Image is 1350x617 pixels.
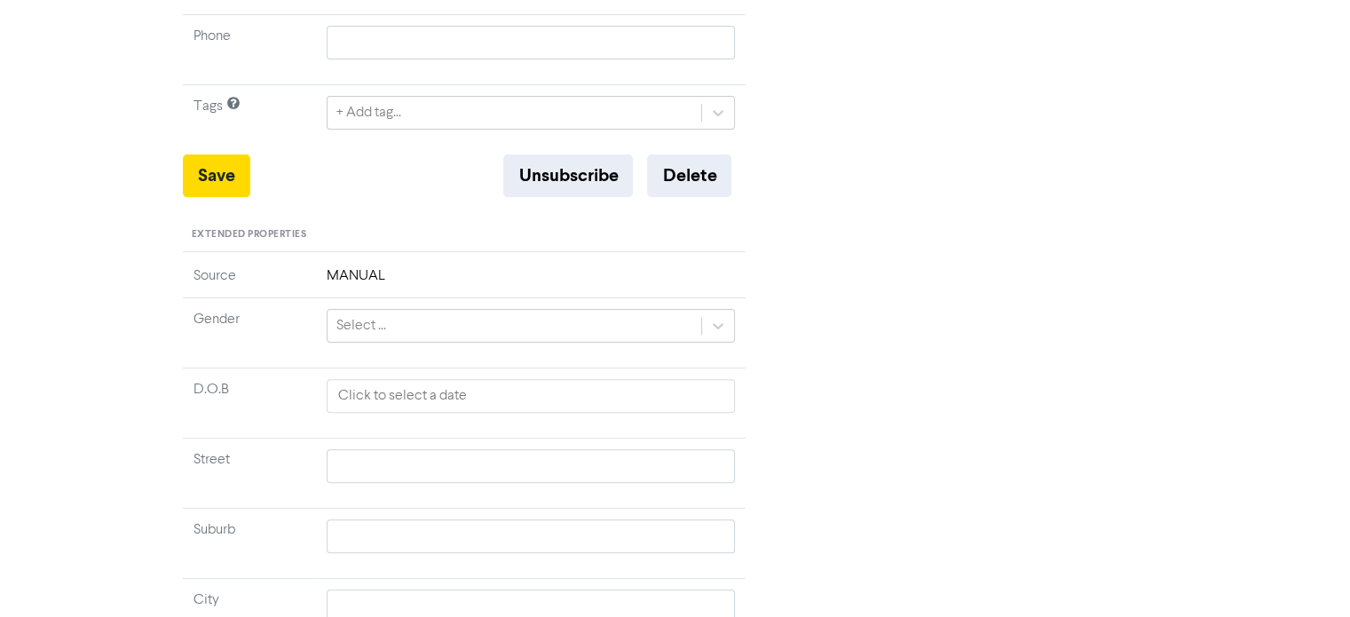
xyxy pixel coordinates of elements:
td: Phone [183,15,316,85]
div: Extended Properties [183,218,746,252]
div: + Add tag... [336,102,401,123]
iframe: Chat Widget [1128,425,1350,617]
td: Suburb [183,508,316,578]
button: Save [183,154,250,197]
button: Unsubscribe [503,154,633,197]
td: Gender [183,297,316,368]
td: Street [183,438,316,508]
td: Source [183,265,316,298]
input: Click to select a date [327,379,736,413]
button: Delete [647,154,731,197]
td: MANUAL [316,265,746,298]
td: D.O.B [183,368,316,438]
td: Tags [183,85,316,155]
div: Select ... [336,315,386,336]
